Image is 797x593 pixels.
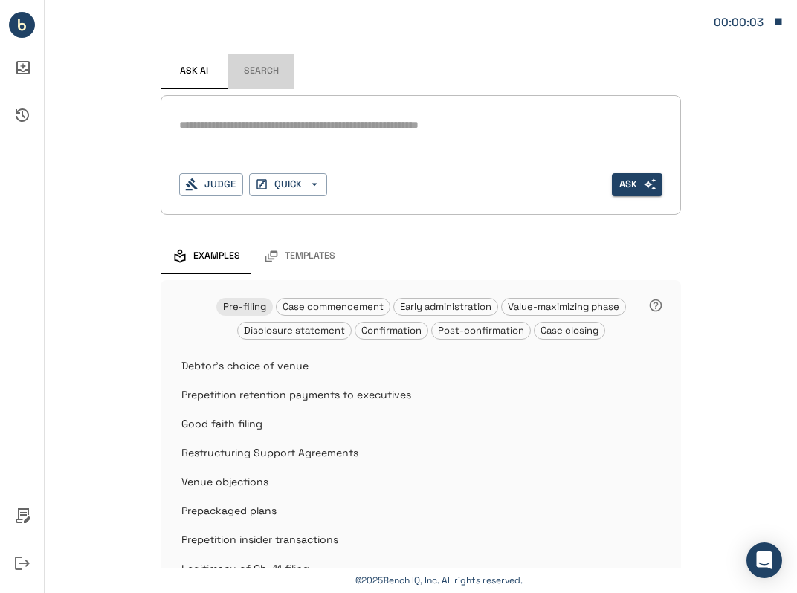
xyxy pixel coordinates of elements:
[431,322,531,340] div: Post-confirmation
[612,173,662,196] span: Enter search text
[285,250,335,262] span: Templates
[501,298,626,316] div: Value-maximizing phase
[178,496,663,525] div: Prepackaged plans
[612,173,662,196] button: Ask
[393,298,498,316] div: Early administration
[178,467,663,496] div: Venue objections
[181,561,626,576] p: Legitimacy of Ch. 11 filing
[534,322,605,340] div: Case closing
[502,300,625,313] span: Value-maximizing phase
[178,351,663,380] div: Debtor's choice of venue
[181,416,626,431] p: Good faith filing
[276,298,390,316] div: Case commencement
[178,525,663,554] div: Prepetition insider transactions
[193,250,240,262] span: Examples
[355,324,427,337] span: Confirmation
[706,6,791,37] button: Matter: 101476.0001
[178,438,663,467] div: Restructuring Support Agreements
[178,380,663,409] div: Prepetition retention payments to executives
[238,324,351,337] span: Disclosure statement
[249,173,327,196] button: QUICK
[237,322,352,340] div: Disclosure statement
[181,503,626,518] p: Prepackaged plans
[355,322,428,340] div: Confirmation
[394,300,497,313] span: Early administration
[161,239,681,274] div: examples and templates tabs
[179,173,243,196] button: Judge
[277,300,390,313] span: Case commencement
[181,532,626,547] p: Prepetition insider transactions
[181,445,626,460] p: Restructuring Support Agreements
[181,358,626,373] p: Debtor's choice of venue
[746,542,782,578] div: Open Intercom Messenger
[181,387,626,402] p: Prepetition retention payments to executives
[432,324,530,337] span: Post-confirmation
[178,409,663,438] div: Good faith filing
[216,298,273,316] div: Pre-filing
[714,13,766,32] div: Matter: 101476.0001
[217,300,272,313] span: Pre-filing
[180,65,208,77] span: Ask AI
[228,54,294,89] button: Search
[181,474,626,489] p: Venue objections
[178,554,663,583] div: Legitimacy of Ch. 11 filing
[535,324,604,337] span: Case closing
